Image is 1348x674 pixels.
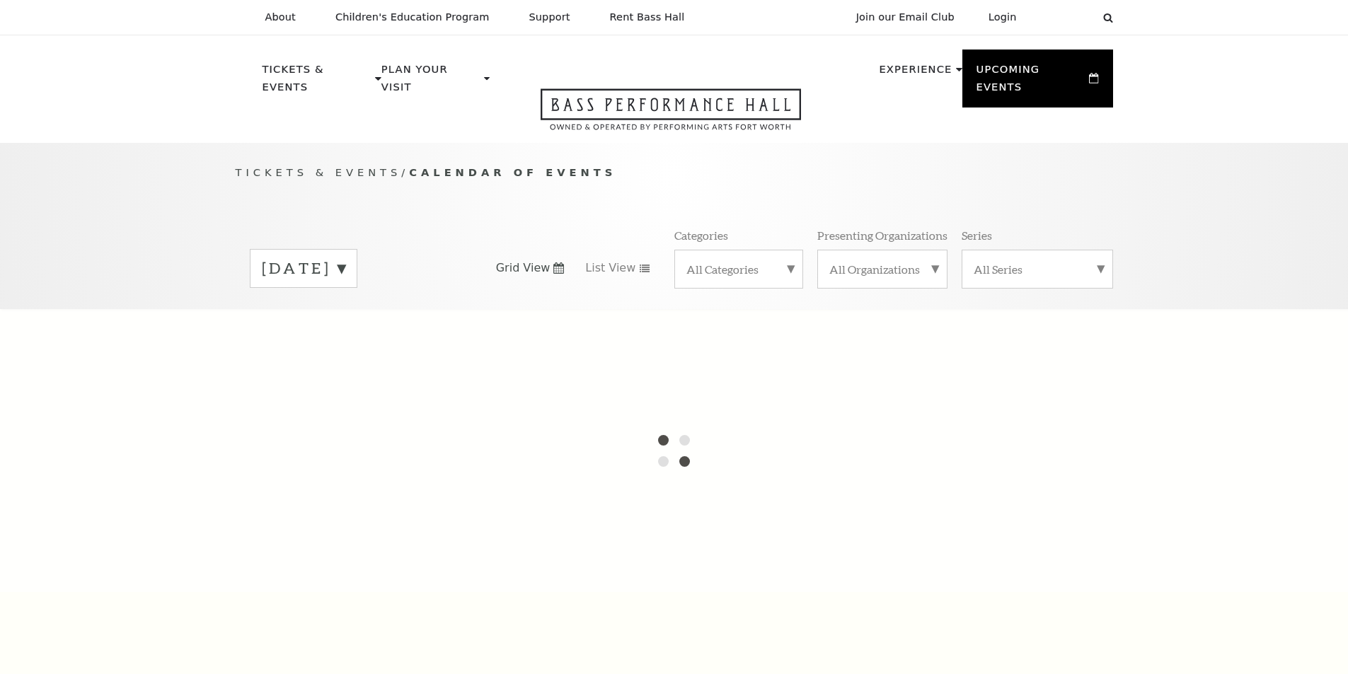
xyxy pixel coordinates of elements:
[674,228,728,243] p: Categories
[977,61,1086,104] p: Upcoming Events
[496,260,551,276] span: Grid View
[381,61,480,104] p: Plan Your Visit
[610,11,685,23] p: Rent Bass Hall
[974,262,1101,277] label: All Series
[1039,11,1090,24] select: Select:
[817,228,947,243] p: Presenting Organizations
[265,11,296,23] p: About
[409,166,616,178] span: Calendar of Events
[529,11,570,23] p: Support
[962,228,992,243] p: Series
[263,61,372,104] p: Tickets & Events
[236,166,402,178] span: Tickets & Events
[585,260,635,276] span: List View
[236,164,1113,182] p: /
[335,11,490,23] p: Children's Education Program
[879,61,952,86] p: Experience
[262,257,345,279] label: [DATE]
[829,262,935,277] label: All Organizations
[686,262,791,277] label: All Categories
